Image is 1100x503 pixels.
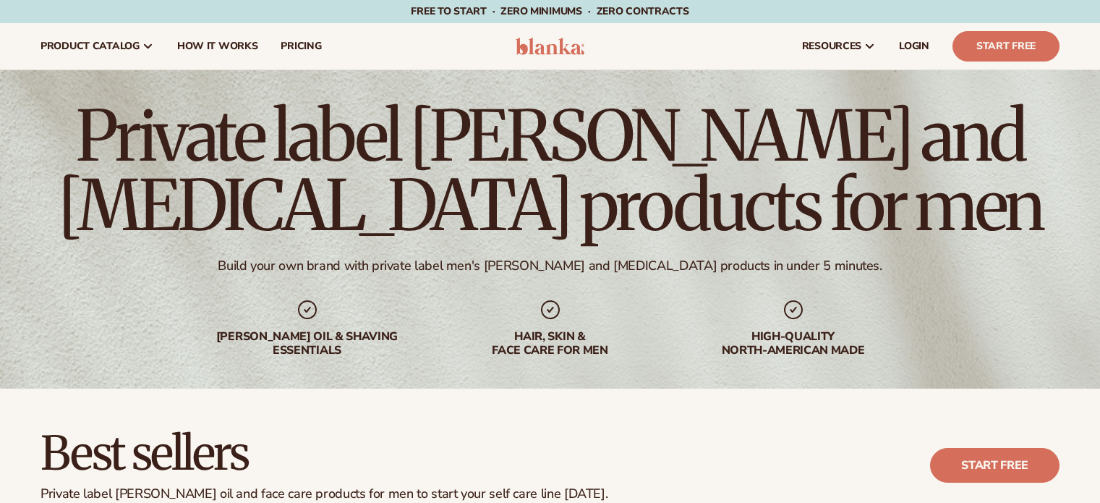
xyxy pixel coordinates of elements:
[177,41,258,52] span: How It Works
[215,330,400,358] div: [PERSON_NAME] oil & shaving essentials
[458,330,643,358] div: hair, skin & face care for men
[166,23,270,69] a: How It Works
[701,330,886,358] div: High-quality North-american made
[40,486,607,502] div: Private label [PERSON_NAME] oil and face care products for men to start your self care line [DATE].
[281,41,321,52] span: pricing
[218,258,882,274] div: Build your own brand with private label men's [PERSON_NAME] and [MEDICAL_DATA] products in under ...
[930,448,1060,483] a: Start free
[887,23,941,69] a: LOGIN
[40,41,140,52] span: product catalog
[516,38,584,55] img: logo
[952,31,1060,62] a: Start Free
[802,41,861,52] span: resources
[29,23,166,69] a: product catalog
[411,4,688,18] span: Free to start · ZERO minimums · ZERO contracts
[40,101,1060,240] h1: Private label [PERSON_NAME] and [MEDICAL_DATA] products for men
[899,41,929,52] span: LOGIN
[269,23,333,69] a: pricing
[790,23,887,69] a: resources
[40,429,607,478] h2: Best sellers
